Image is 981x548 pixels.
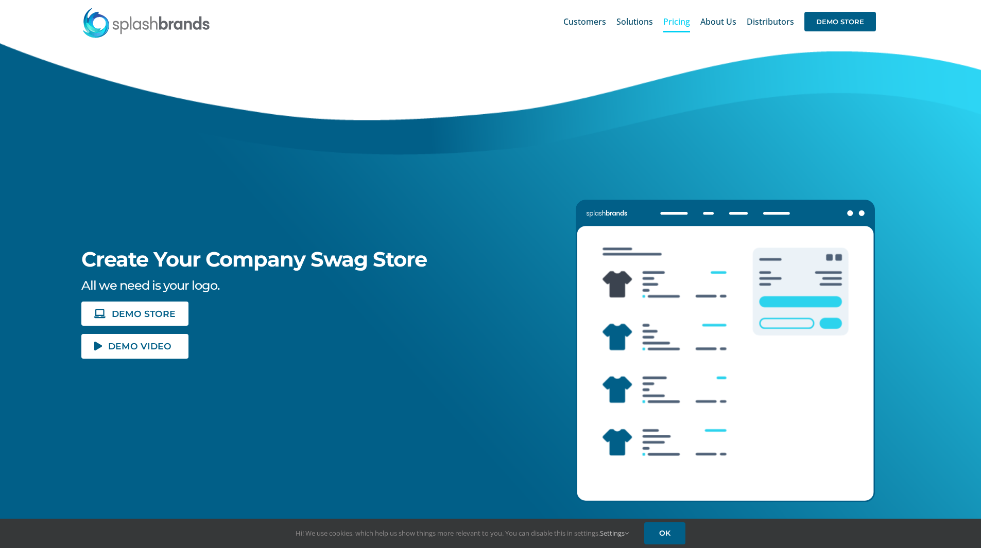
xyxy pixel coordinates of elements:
span: DEMO STORE [804,12,876,31]
span: About Us [700,17,736,26]
span: Solutions [616,17,653,26]
a: Settings [600,528,629,538]
a: Pricing [663,5,690,38]
span: DEMO STORE [112,309,176,318]
img: SplashBrands.com Logo [82,7,211,38]
span: Create Your Company Swag Store [81,246,427,272]
span: All we need is your logo. [81,278,219,293]
a: DEMO STORE [81,302,188,326]
nav: Main Menu [563,5,876,38]
a: OK [644,522,685,544]
a: Distributors [747,5,794,38]
a: Customers [563,5,606,38]
span: Distributors [747,17,794,26]
span: DEMO VIDEO [108,342,171,350]
span: Customers [563,17,606,26]
span: Hi! We use cookies, which help us show things more relevant to you. You can disable this in setti... [296,528,629,538]
a: DEMO STORE [804,5,876,38]
span: Pricing [663,17,690,26]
